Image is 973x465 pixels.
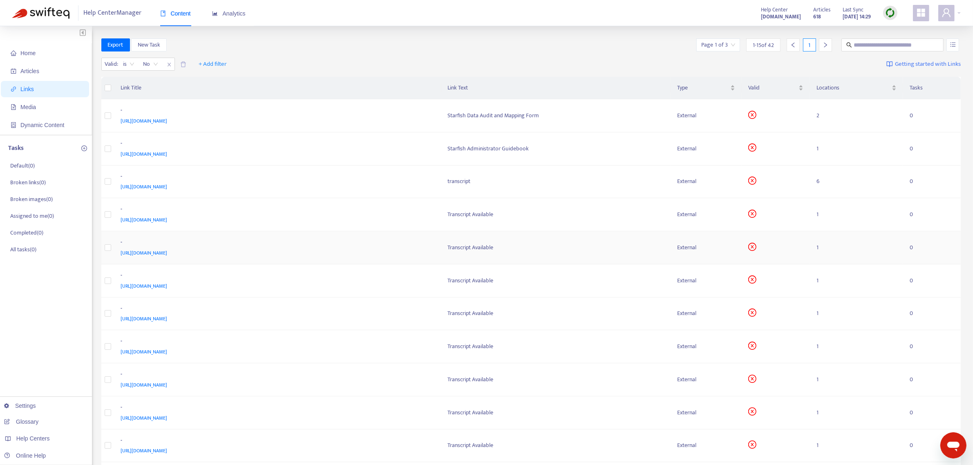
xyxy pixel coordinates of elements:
[903,264,961,297] td: 0
[916,8,926,18] span: appstore
[108,40,123,49] span: Export
[121,447,168,455] span: [URL][DOMAIN_NAME]
[678,243,735,252] div: External
[940,432,966,458] iframe: Button to launch messaging window
[20,50,36,56] span: Home
[448,210,664,219] div: Transcript Available
[448,276,664,285] div: Transcript Available
[12,7,69,19] img: Swifteq
[4,418,38,425] a: Glossary
[885,8,895,18] img: sync.dc5367851b00ba804db3.png
[143,58,158,70] span: No
[748,210,756,218] span: close-circle
[180,61,186,67] span: delete
[946,38,959,51] button: unordered-list
[448,408,664,417] div: Transcript Available
[761,5,788,14] span: Help Center
[810,99,903,132] td: 2
[121,337,432,347] div: -
[121,271,432,282] div: -
[121,348,168,356] span: [URL][DOMAIN_NAME]
[903,132,961,165] td: 0
[813,12,821,21] strong: 618
[748,243,756,251] span: close-circle
[121,282,168,290] span: [URL][DOMAIN_NAME]
[121,381,168,389] span: [URL][DOMAIN_NAME]
[121,238,432,248] div: -
[192,58,233,71] button: + Add filter
[810,264,903,297] td: 1
[20,86,34,92] span: Links
[10,212,54,220] p: Assigned to me ( 0 )
[448,144,664,153] div: Starfish Administrator Guidebook
[121,139,432,150] div: -
[843,12,871,21] strong: [DATE] 14:29
[11,68,16,74] span: account-book
[810,297,903,331] td: 1
[748,375,756,383] span: close-circle
[903,198,961,231] td: 0
[81,145,87,151] span: plus-circle
[903,396,961,429] td: 0
[138,40,160,49] span: New Task
[123,58,134,70] span: is
[903,363,961,396] td: 0
[678,408,735,417] div: External
[212,10,246,17] span: Analytics
[678,210,735,219] div: External
[742,77,810,99] th: Valid
[886,61,893,67] img: image-link
[11,86,16,92] span: link
[678,441,735,450] div: External
[790,42,796,48] span: left
[10,195,53,203] p: Broken images ( 0 )
[121,403,432,414] div: -
[101,38,130,51] button: Export
[199,59,227,69] span: + Add filter
[121,172,432,183] div: -
[448,243,664,252] div: Transcript Available
[748,440,756,449] span: close-circle
[810,165,903,199] td: 6
[678,276,735,285] div: External
[121,150,168,158] span: [URL][DOMAIN_NAME]
[20,104,36,110] span: Media
[4,452,46,459] a: Online Help
[761,12,801,21] a: [DOMAIN_NAME]
[131,38,167,51] button: New Task
[823,42,828,48] span: right
[810,330,903,363] td: 1
[678,342,735,351] div: External
[678,144,735,153] div: External
[748,275,756,284] span: close-circle
[886,58,961,71] a: Getting started with Links
[810,132,903,165] td: 1
[20,122,64,128] span: Dynamic Content
[10,245,36,254] p: All tasks ( 0 )
[748,111,756,119] span: close-circle
[810,198,903,231] td: 1
[8,143,24,153] p: Tasks
[121,370,432,380] div: -
[810,396,903,429] td: 1
[84,5,142,21] span: Help Center Manager
[102,58,120,70] span: Valid :
[748,177,756,185] span: close-circle
[448,375,664,384] div: Transcript Available
[903,330,961,363] td: 0
[813,5,830,14] span: Articles
[843,5,863,14] span: Last Sync
[748,309,756,317] span: close-circle
[448,111,664,120] div: Starfish Data Audit and Mapping Form
[748,342,756,350] span: close-circle
[20,68,39,74] span: Articles
[121,216,168,224] span: [URL][DOMAIN_NAME]
[678,375,735,384] div: External
[810,231,903,264] td: 1
[121,106,432,116] div: -
[895,60,961,69] span: Getting started with Links
[121,436,432,447] div: -
[903,297,961,331] td: 0
[121,183,168,191] span: [URL][DOMAIN_NAME]
[121,304,432,315] div: -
